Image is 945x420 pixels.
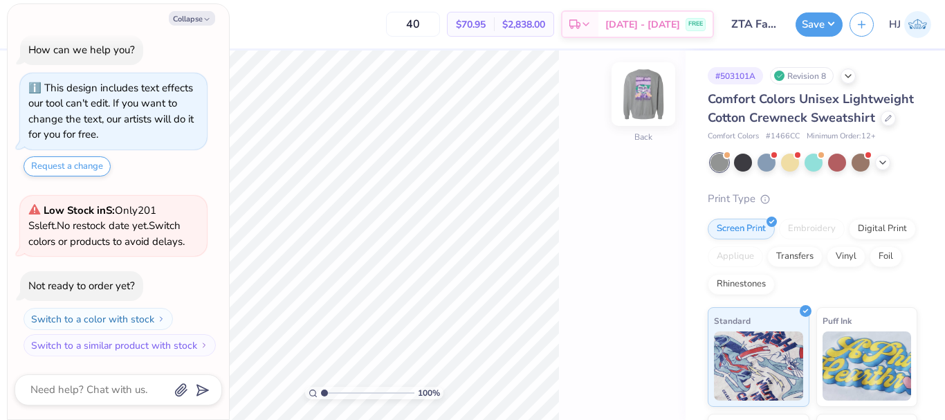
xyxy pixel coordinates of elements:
button: Switch to a similar product with stock [24,334,216,356]
span: Only 201 Ss left. Switch colors or products to avoid delays. [28,203,185,248]
strong: Low Stock in S : [44,203,115,217]
span: $70.95 [456,17,486,32]
div: Foil [870,246,902,267]
div: How can we help you? [28,43,135,57]
div: Transfers [767,246,823,267]
img: Hughe Josh Cabanete [904,11,931,38]
span: Puff Ink [823,313,852,328]
button: Save [796,12,843,37]
span: $2,838.00 [502,17,545,32]
div: Vinyl [827,246,865,267]
span: Minimum Order: 12 + [807,131,876,143]
div: Screen Print [708,219,775,239]
button: Collapse [169,11,215,26]
button: Request a change [24,156,111,176]
span: Comfort Colors [708,131,759,143]
div: Digital Print [849,219,916,239]
div: Embroidery [779,219,845,239]
div: # 503101A [708,67,763,84]
div: This design includes text effects our tool can't edit. If you want to change the text, our artist... [28,81,194,142]
input: Untitled Design [721,10,789,38]
span: Standard [714,313,751,328]
div: Rhinestones [708,274,775,295]
span: 100 % [418,387,440,399]
input: – – [386,12,440,37]
img: Switch to a color with stock [157,315,165,323]
div: Revision 8 [770,67,834,84]
img: Back [616,66,671,122]
a: HJ [889,11,931,38]
span: [DATE] - [DATE] [605,17,680,32]
img: Puff Ink [823,331,912,401]
button: Switch to a color with stock [24,308,173,330]
span: # 1466CC [766,131,800,143]
span: Comfort Colors Unisex Lightweight Cotton Crewneck Sweatshirt [708,91,914,126]
span: No restock date yet. [57,219,149,232]
div: Print Type [708,191,917,207]
img: Switch to a similar product with stock [200,341,208,349]
span: HJ [889,17,901,33]
img: Standard [714,331,803,401]
div: Not ready to order yet? [28,279,135,293]
div: Applique [708,246,763,267]
div: Back [634,131,652,143]
span: FREE [688,19,703,29]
